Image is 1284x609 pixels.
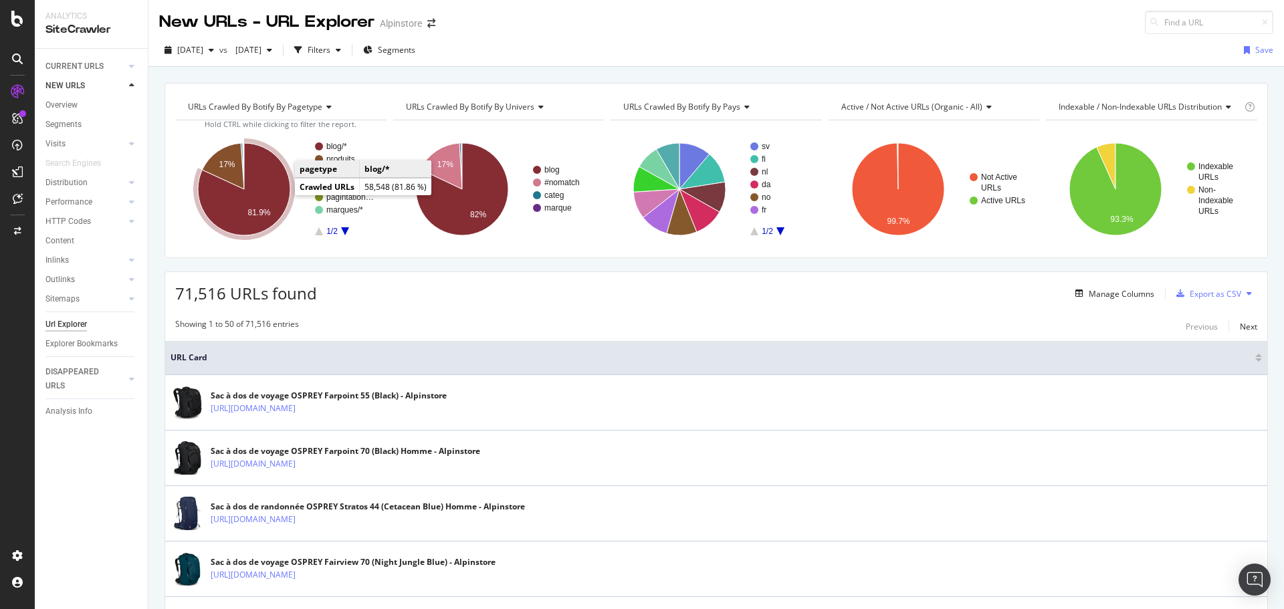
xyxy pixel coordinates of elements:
[1255,44,1273,55] div: Save
[295,178,360,196] td: Crawled URLs
[171,352,1252,364] span: URL Card
[621,96,810,118] h4: URLs Crawled By Botify By pays
[1198,172,1218,182] text: URLs
[45,318,138,332] a: Url Explorer
[45,234,138,248] a: Content
[544,165,560,174] text: blog
[247,208,270,217] text: 81.9%
[1171,283,1241,304] button: Export as CSV
[611,131,820,247] div: A chart.
[45,98,138,112] a: Overview
[1059,101,1222,112] span: Indexable / Non-Indexable URLs distribution
[230,44,261,55] span: 2025 Aug. 29th
[45,215,125,229] a: HTTP Codes
[159,11,374,33] div: New URLs - URL Explorer
[45,22,137,37] div: SiteCrawler
[45,137,66,151] div: Visits
[211,556,496,568] div: Sac à dos de voyage OSPREY Fairview 70 (Night Jungle Blue) - Alpinstore
[1198,196,1233,205] text: Indexable
[841,101,982,112] span: Active / Not Active URLs (organic - all)
[295,160,360,178] td: pagetype
[45,292,80,306] div: Sitemaps
[45,234,74,248] div: Content
[326,193,374,202] text: pagintation…
[326,142,347,151] text: blog/*
[171,385,204,420] img: main image
[829,131,1040,247] svg: A chart.
[185,96,374,118] h4: URLs Crawled By Botify By pagetype
[45,79,85,93] div: NEW URLS
[393,131,603,247] svg: A chart.
[762,227,773,236] text: 1/2
[45,253,125,267] a: Inlinks
[308,44,330,55] div: Filters
[1198,207,1218,216] text: URLs
[326,154,355,164] text: produits
[380,17,422,30] div: Alpinstore
[544,191,564,200] text: categ
[211,402,296,415] a: [URL][DOMAIN_NAME]
[1046,131,1257,247] svg: A chart.
[211,390,447,402] div: Sac à dos de voyage OSPREY Farpoint 55 (Black) - Alpinstore
[839,96,1028,118] h4: Active / Not Active URLs
[45,176,125,190] a: Distribution
[360,160,432,178] td: blog/*
[219,44,230,55] span: vs
[1190,288,1241,299] div: Export as CSV
[1186,318,1218,334] button: Previous
[171,496,204,531] img: main image
[326,227,338,236] text: 1/2
[45,79,125,93] a: NEW URLS
[623,101,740,112] span: URLs Crawled By Botify By pays
[406,101,534,112] span: URLs Crawled By Botify By univers
[762,142,770,151] text: sv
[360,178,432,196] td: 58,548 (81.86 %)
[45,337,138,351] a: Explorer Bookmarks
[45,195,92,209] div: Performance
[211,457,296,471] a: [URL][DOMAIN_NAME]
[175,282,317,304] span: 71,516 URLs found
[470,210,486,219] text: 82%
[45,273,75,287] div: Outlinks
[159,39,219,61] button: [DATE]
[358,39,421,61] button: Segments
[175,131,385,247] svg: A chart.
[403,96,593,118] h4: URLs Crawled By Botify By univers
[45,318,87,332] div: Url Explorer
[1198,162,1233,171] text: Indexable
[45,215,91,229] div: HTTP Codes
[171,441,204,476] img: main image
[175,318,299,334] div: Showing 1 to 50 of 71,516 entries
[45,156,101,170] div: Search Engines
[981,183,1001,193] text: URLs
[378,44,415,55] span: Segments
[887,217,909,226] text: 99.7%
[45,404,138,418] a: Analysis Info
[45,59,104,74] div: CURRENT URLS
[1240,321,1257,332] div: Next
[762,180,771,189] text: da
[45,118,138,132] a: Segments
[1111,215,1134,224] text: 93.3%
[45,337,118,351] div: Explorer Bookmarks
[1089,288,1154,299] div: Manage Columns
[1070,285,1154,301] button: Manage Columns
[1145,11,1273,34] input: Find a URL
[762,205,766,215] text: fr
[45,292,125,306] a: Sitemaps
[45,59,125,74] a: CURRENT URLS
[211,445,480,457] div: Sac à dos de voyage OSPREY Farpoint 70 (Black) Homme - Alpinstore
[437,160,453,169] text: 17%
[45,365,125,393] a: DISAPPEARED URLS
[177,44,203,55] span: 2025 Sep. 15th
[45,273,125,287] a: Outlinks
[211,501,525,513] div: Sac à dos de randonnée OSPREY Stratos 44 (Cetacean Blue) Homme - Alpinstore
[211,513,296,526] a: [URL][DOMAIN_NAME]
[1186,321,1218,332] div: Previous
[188,101,322,112] span: URLs Crawled By Botify By pagetype
[45,176,88,190] div: Distribution
[45,11,137,22] div: Analytics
